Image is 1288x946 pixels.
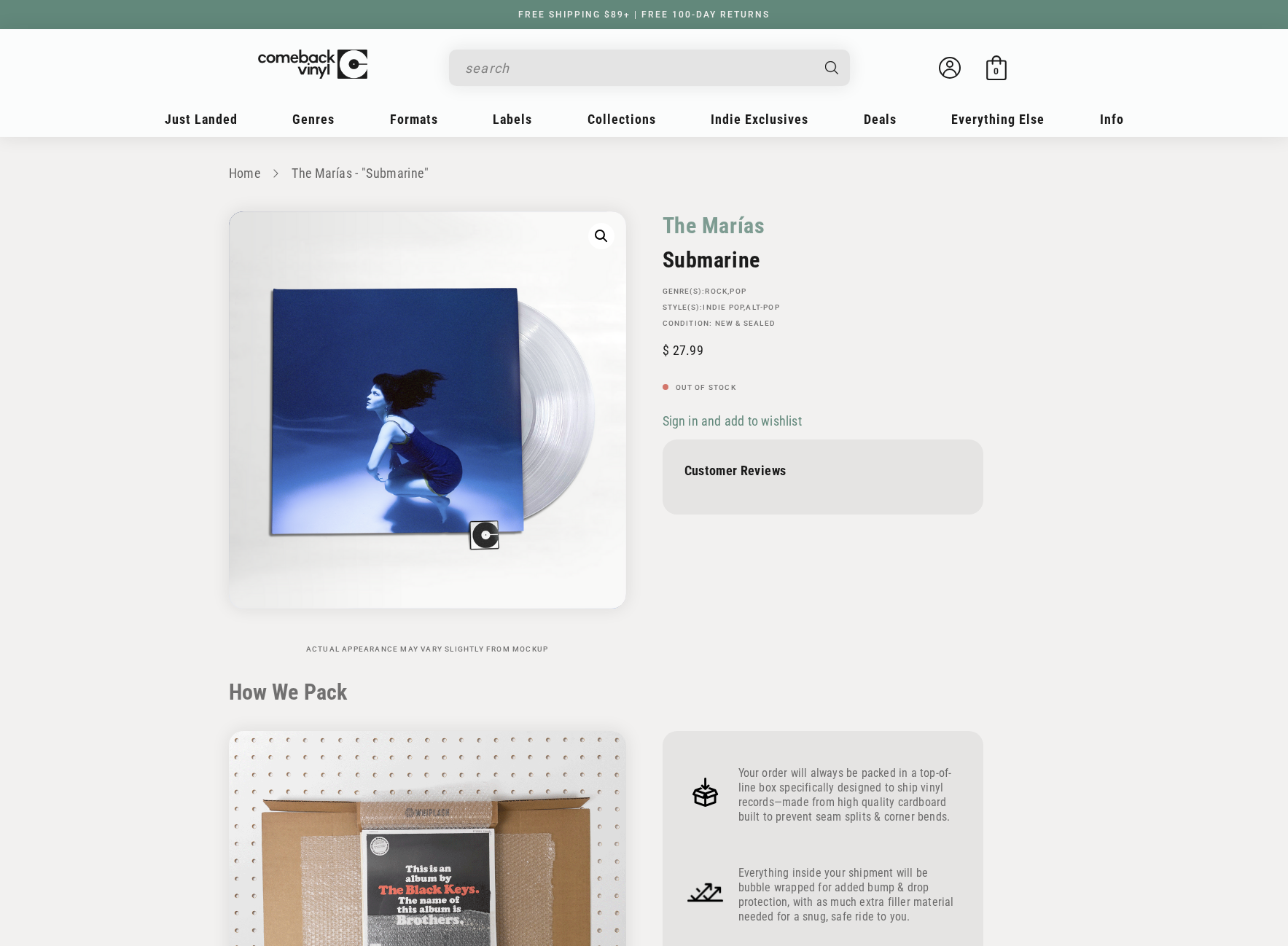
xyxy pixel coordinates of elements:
span: Just Landed [165,112,238,127]
span: Deals [864,112,897,127]
p: Customer Reviews [684,463,961,478]
p: Condition: New & Sealed [663,319,983,328]
a: The Marías [663,211,765,240]
span: Genres [292,112,335,127]
p: Your order will always be packed in a top-of-line box specifically designed to ship vinyl records... [738,766,961,824]
media-gallery: Gallery Viewer [229,211,626,654]
img: Frame_4.png [684,771,727,813]
span: 0 [994,66,999,77]
span: Indie Exclusives [711,112,808,127]
p: STYLE(S): , [663,303,983,312]
button: Sign in and add to wishlist [663,413,806,429]
a: Rock [705,287,727,295]
a: FREE SHIPPING $89+ | FREE 100-DAY RETURNS [504,9,784,20]
p: Actual appearance may vary slightly from mockup [229,645,626,654]
span: 27.99 [663,343,703,358]
a: Home [229,165,260,181]
span: $ [663,343,669,358]
h2: How We Pack [229,679,1060,705]
input: search [465,53,811,83]
h2: Submarine [663,247,983,273]
button: Search [812,50,851,86]
a: Pop [730,287,746,295]
a: Alt-Pop [746,303,779,311]
div: Search [449,50,850,86]
a: Indie Pop [703,303,743,311]
span: Sign in and add to wishlist [663,413,802,429]
p: Out of stock [663,383,983,392]
img: Frame_4_1.png [684,871,727,913]
p: GENRE(S): , [663,287,983,296]
nav: breadcrumbs [229,163,1060,184]
span: Info [1100,112,1124,127]
span: Collections [588,112,656,127]
span: Formats [390,112,438,127]
p: Everything inside your shipment will be bubble wrapped for added bump & drop protection, with as ... [738,866,961,924]
span: Labels [493,112,532,127]
a: The Marías - "Submarine" [292,165,429,181]
span: Everything Else [951,112,1045,127]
